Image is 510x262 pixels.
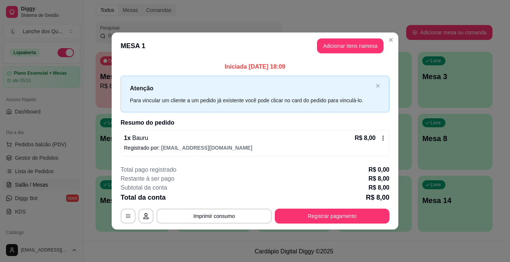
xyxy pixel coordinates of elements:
p: 1 x [124,134,148,143]
p: Registrado por: [124,144,386,152]
button: close [376,84,380,88]
p: R$ 8,00 [366,192,389,203]
button: Imprimir consumo [156,209,272,224]
header: MESA 1 [112,32,398,59]
span: close [376,84,380,88]
p: R$ 8,00 [368,183,389,192]
button: Close [385,34,397,46]
p: Restante à ser pago [121,174,174,183]
p: Subtotal da conta [121,183,167,192]
button: Adicionar itens namesa [317,38,383,53]
p: Total da conta [121,192,166,203]
button: Registrar pagamento [275,209,389,224]
p: R$ 0,00 [368,165,389,174]
div: Para vincular um cliente a um pedido já existente você pode clicar no card do pedido para vinculá... [130,96,373,105]
p: Atenção [130,84,373,93]
p: Total pago registrado [121,165,176,174]
span: [EMAIL_ADDRESS][DOMAIN_NAME] [161,145,252,151]
span: Bauru [131,135,148,141]
h2: Resumo do pedido [121,118,389,127]
p: R$ 8,00 [368,174,389,183]
p: R$ 8,00 [355,134,376,143]
p: Iniciada [DATE] 18:09 [121,62,389,71]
